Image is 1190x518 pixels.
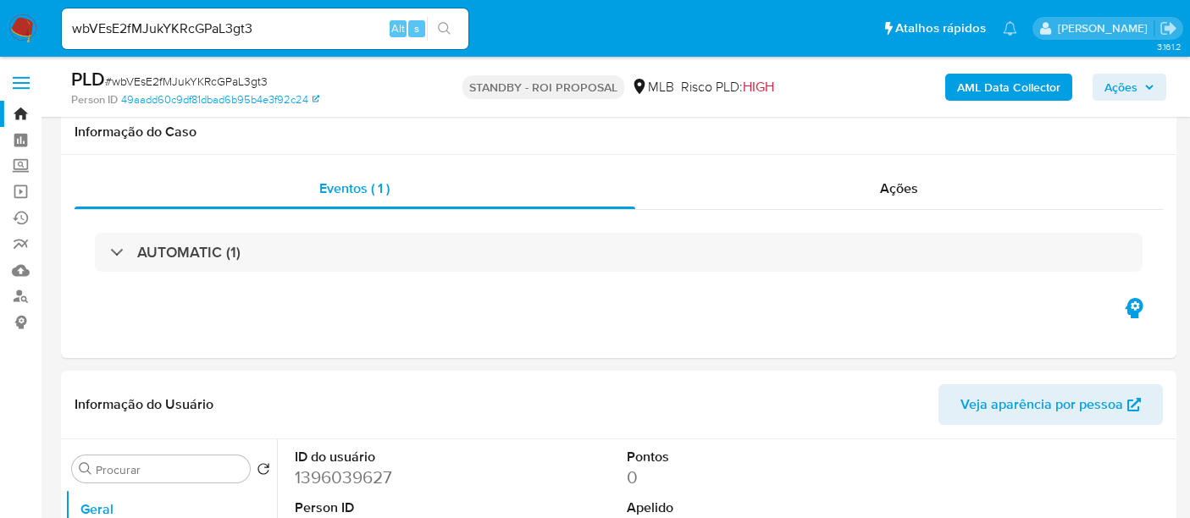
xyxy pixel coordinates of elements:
span: Atalhos rápidos [895,19,986,37]
span: Alt [391,20,405,36]
span: Ações [880,179,918,198]
span: s [414,20,419,36]
dt: ID do usuário [295,448,500,466]
h1: Informação do Caso [75,124,1163,141]
dd: 0 [627,466,832,489]
a: Notificações [1003,21,1017,36]
a: Sair [1160,19,1177,37]
input: Procurar [96,462,243,477]
h3: AUTOMATIC (1) [137,243,241,262]
button: search-icon [427,17,462,41]
a: 49aadd60c9df81dbad6b95b4e3f92c24 [121,92,319,107]
button: Retornar ao pedido padrão [257,462,270,481]
b: AML Data Collector [957,74,1060,101]
b: PLD [71,65,105,92]
dt: Pontos [627,448,832,466]
dd: 1396039627 [295,466,500,489]
p: STANDBY - ROI PROPOSAL [462,75,624,99]
span: Veja aparência por pessoa [960,384,1123,425]
b: Person ID [71,92,118,107]
input: Pesquise usuários ou casos... [62,18,468,40]
dt: Person ID [295,499,500,517]
span: # wbVEsE2fMJukYKRcGPaL3gt3 [105,73,268,90]
button: Ações [1093,74,1166,101]
p: erico.trevizan@mercadopago.com.br [1058,20,1154,36]
div: MLB [631,78,674,96]
span: Eventos ( 1 ) [319,179,390,198]
button: AML Data Collector [945,74,1072,101]
span: HIGH [743,77,774,96]
span: Risco PLD: [681,78,774,96]
h1: Informação do Usuário [75,396,213,413]
div: AUTOMATIC (1) [95,233,1143,272]
button: Veja aparência por pessoa [938,384,1163,425]
dt: Apelido [627,499,832,517]
span: Ações [1104,74,1137,101]
button: Procurar [79,462,92,476]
